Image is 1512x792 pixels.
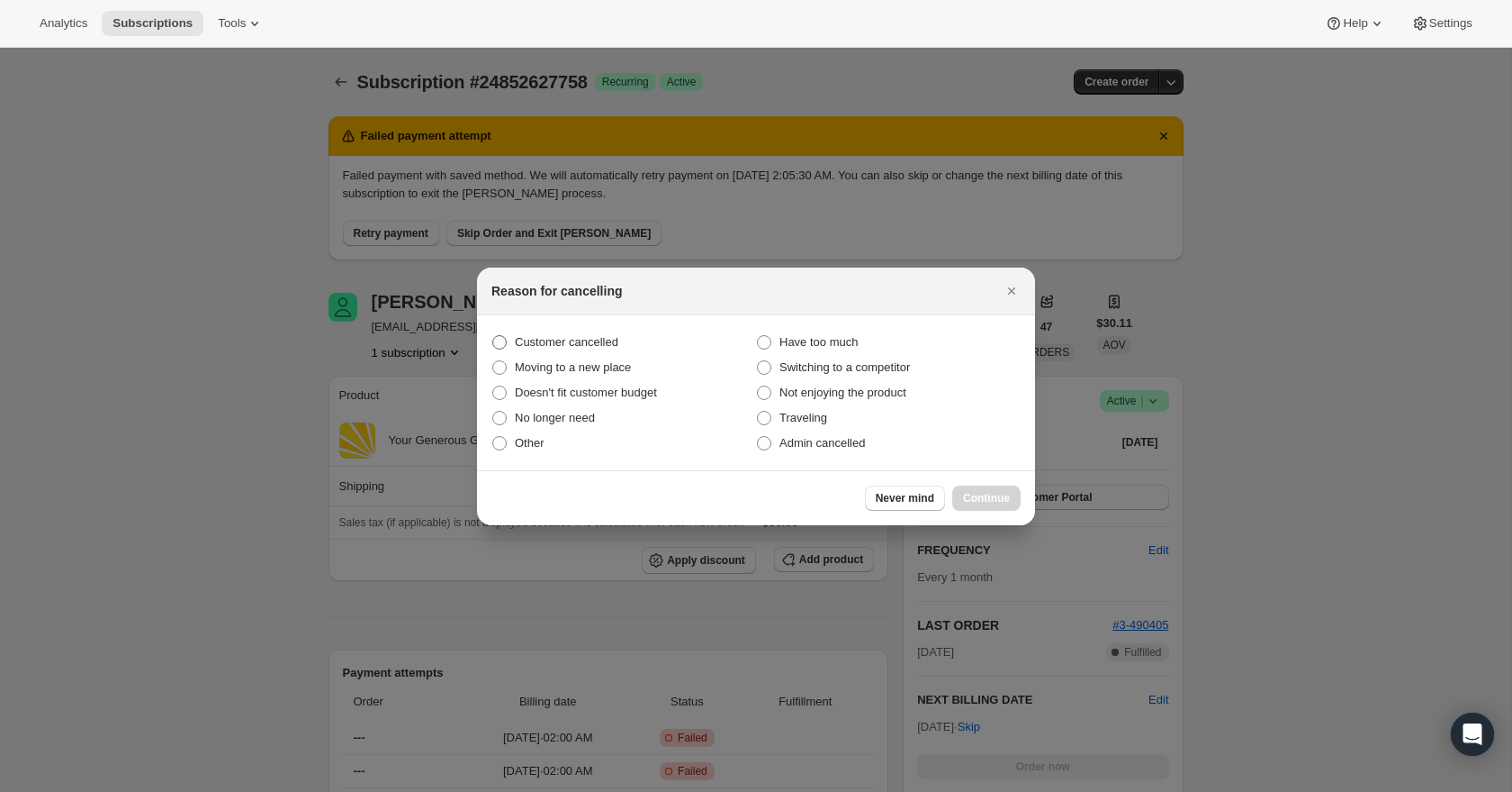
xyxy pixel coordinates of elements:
[779,360,910,374] span: Switching to a competitor
[1429,16,1472,31] span: Settings
[999,278,1024,304] button: Close
[491,282,622,300] h2: Reason for cancelling
[112,16,193,31] span: Subscriptions
[1314,11,1396,36] button: Help
[40,16,87,31] span: Analytics
[779,411,827,424] span: Traveling
[865,486,945,511] button: Never mind
[1451,713,1494,756] div: Open Intercom Messenger
[1343,16,1367,31] span: Help
[29,11,98,36] button: Analytics
[515,335,618,349] span: Customer cancelled
[102,11,203,36] button: Subscriptions
[876,491,934,505] span: Never mind
[218,16,246,31] span: Tools
[779,335,858,349] span: Have too much
[779,436,865,450] span: Admin cancelled
[1400,11,1483,36] button: Settings
[515,386,657,399] span: Doesn't fit customer budget
[515,411,595,424] span: No longer need
[515,360,631,374] span: Moving to a new place
[779,386,906,399] span: Not enjoying the product
[207,11,274,36] button: Tools
[515,436,544,450] span: Other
